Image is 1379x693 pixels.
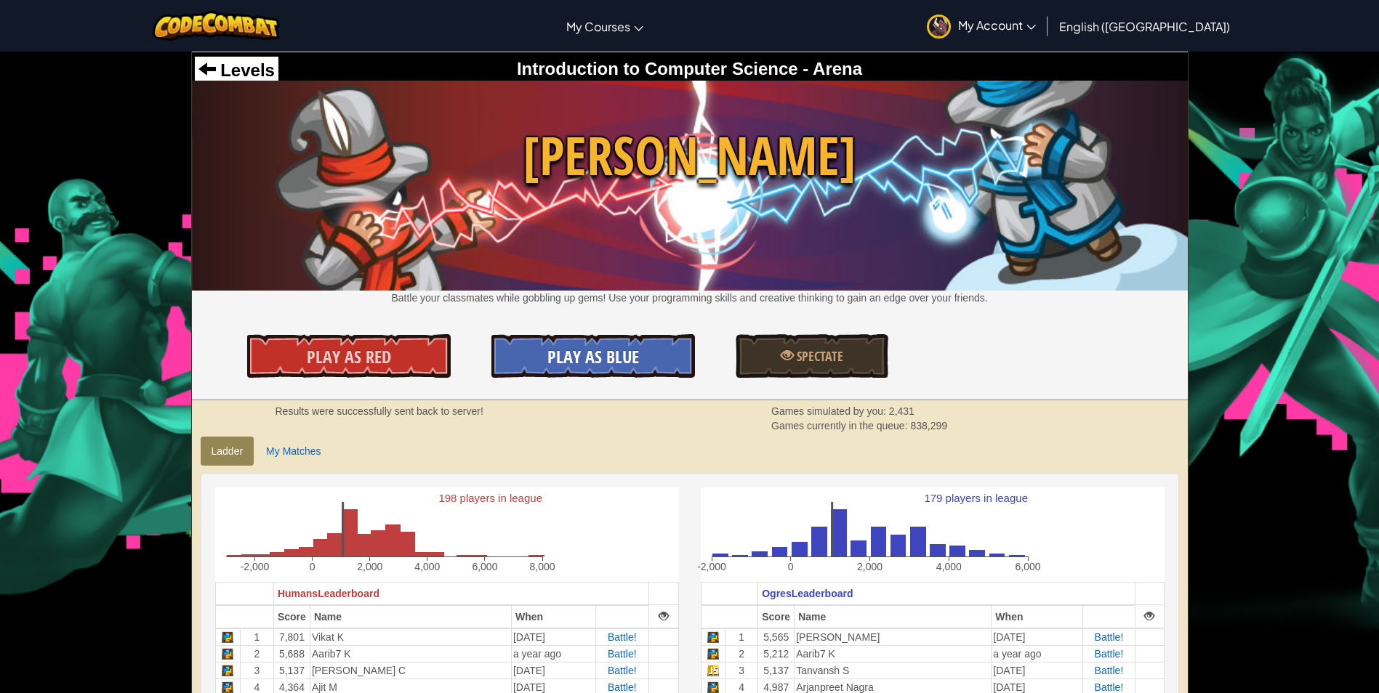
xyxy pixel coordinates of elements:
td: a year ago [992,645,1083,662]
td: Python [701,628,725,646]
text: 198 players in league [438,492,542,504]
a: Battle! [608,631,637,643]
td: Aarib7 K [310,645,511,662]
span: My Account [958,17,1036,33]
text: 2,000 [856,561,882,572]
span: Humans [278,588,318,599]
a: Battle! [1095,631,1124,643]
a: Ladder [201,437,254,466]
span: Levels [216,60,275,80]
span: - Arena [798,59,862,78]
td: Tanvansh S [795,662,992,678]
td: 5,565 [758,628,795,646]
td: Vikat K [310,628,511,646]
span: Games simulated by you: [771,405,889,417]
span: 2,431 [889,405,914,417]
td: [DATE] [511,662,595,678]
strong: Results were successfully sent back to server! [276,405,483,417]
td: [DATE] [992,628,1083,646]
a: Battle! [608,665,637,676]
a: Spectate [736,334,888,378]
span: 838,299 [910,420,947,431]
td: 3 [725,662,757,678]
text: 6,000 [1015,561,1040,572]
td: 5,137 [273,662,310,678]
text: 2,000 [357,561,382,572]
a: Battle! [1095,665,1124,676]
td: Python [215,628,240,646]
span: Introduction to Computer Science [517,59,798,78]
a: Levels [198,60,275,80]
td: [PERSON_NAME] C [310,662,511,678]
td: [DATE] [992,662,1083,678]
th: Name [310,605,511,628]
span: English ([GEOGRAPHIC_DATA]) [1059,19,1230,34]
td: 3 [240,662,273,678]
text: 0 [309,561,315,572]
text: 8,000 [529,561,555,572]
span: Ogres [762,588,791,599]
td: [PERSON_NAME] [795,628,992,646]
td: Python [215,645,240,662]
td: a year ago [511,645,595,662]
a: Battle! [608,648,637,660]
td: 2 [240,645,273,662]
td: 5,688 [273,645,310,662]
text: 6,000 [472,561,497,572]
th: Score [758,605,795,628]
span: Leaderboard [318,588,379,599]
td: Aarib7 K [795,645,992,662]
td: Python [701,645,725,662]
a: My Account [920,3,1043,49]
td: 1 [240,628,273,646]
span: Leaderboard [792,588,853,599]
td: 1 [725,628,757,646]
th: Name [795,605,992,628]
td: 2 [725,645,757,662]
a: Battle! [608,681,637,693]
a: English ([GEOGRAPHIC_DATA]) [1052,7,1237,46]
th: When [992,605,1083,628]
span: Play As Red [307,345,391,368]
td: Javascript [701,662,725,678]
text: -2,000 [240,561,269,572]
img: Wakka Maul [192,81,1188,290]
td: Python [215,662,240,678]
th: Score [273,605,310,628]
td: 7,801 [273,628,310,646]
td: [DATE] [511,628,595,646]
span: Games currently in the queue: [771,420,910,431]
text: 0 [787,561,793,572]
p: Battle your classmates while gobbling up gems! Use your programming skills and creative thinking ... [192,291,1188,305]
span: Spectate [794,347,843,365]
span: Play As Blue [547,345,639,368]
img: avatar [927,15,951,38]
a: My Matches [255,437,331,466]
span: My Courses [566,19,630,34]
text: 4,000 [936,561,961,572]
text: 179 players in league [924,492,1028,504]
a: Battle! [1095,681,1124,693]
text: 4,000 [414,561,440,572]
a: My Courses [559,7,651,46]
th: When [511,605,595,628]
img: CodeCombat logo [153,11,280,41]
a: Battle! [1095,648,1124,660]
td: 5,137 [758,662,795,678]
text: -2,000 [697,561,726,572]
span: [PERSON_NAME] [192,118,1188,193]
td: 5,212 [758,645,795,662]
